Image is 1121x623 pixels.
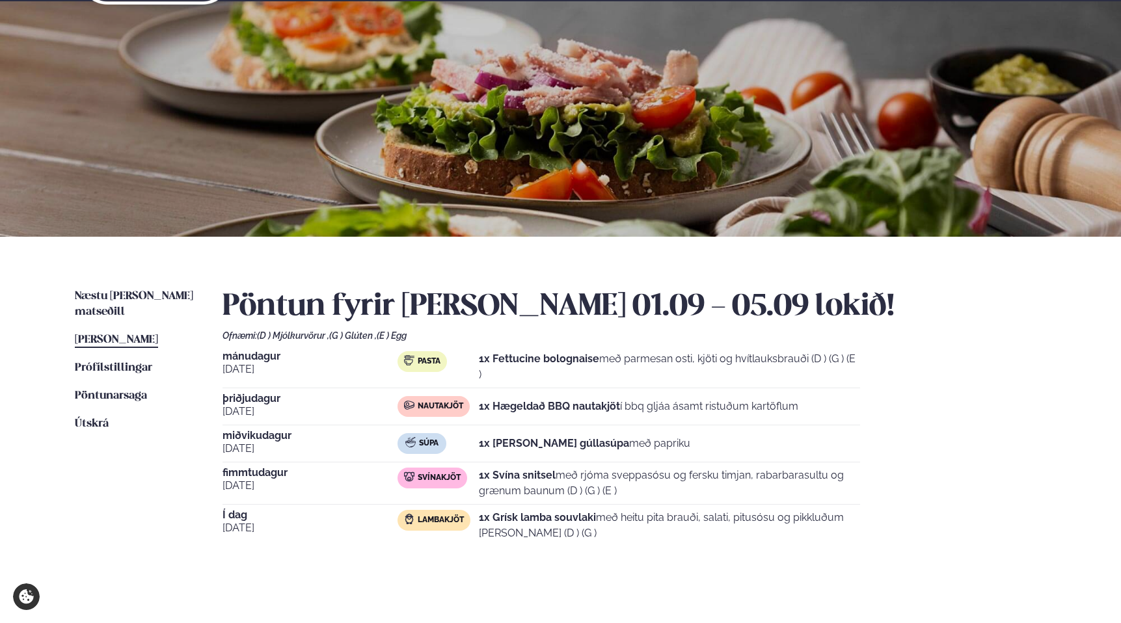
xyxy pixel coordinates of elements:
[223,510,398,520] span: Í dag
[257,330,329,341] span: (D ) Mjólkurvörur ,
[75,362,152,373] span: Prófílstillingar
[223,362,398,377] span: [DATE]
[418,401,463,412] span: Nautakjöt
[418,473,461,483] span: Svínakjöt
[75,416,109,432] a: Útskrá
[223,289,1046,325] h2: Pöntun fyrir [PERSON_NAME] 01.09 - 05.09 lokið!
[419,438,439,449] span: Súpa
[404,355,414,365] img: pasta.svg
[223,404,398,419] span: [DATE]
[479,351,860,382] p: með parmesan osti, kjöti og hvítlauksbrauði (D ) (G ) (E )
[13,583,40,610] a: Cookie settings
[418,515,464,525] span: Lambakjöt
[479,437,629,449] strong: 1x [PERSON_NAME] gúllasúpa
[479,469,556,481] strong: 1x Svína snitsel
[479,352,599,365] strong: 1x Fettucine bolognaise
[223,478,398,494] span: [DATE]
[75,418,109,429] span: Útskrá
[75,289,196,320] a: Næstu [PERSON_NAME] matseðill
[223,431,398,441] span: miðvikudagur
[404,471,414,482] img: pork.svg
[75,360,152,376] a: Prófílstillingar
[404,400,414,410] img: beef.svg
[377,330,407,341] span: (E ) Egg
[223,468,398,478] span: fimmtudagur
[405,437,416,447] img: soup.svg
[75,334,158,345] span: [PERSON_NAME]
[479,399,798,414] p: í bbq gljáa ásamt ristuðum kartöflum
[75,332,158,348] a: [PERSON_NAME]
[223,351,398,362] span: mánudagur
[418,356,440,367] span: Pasta
[75,291,193,317] span: Næstu [PERSON_NAME] matseðill
[223,330,1046,341] div: Ofnæmi:
[479,511,596,524] strong: 1x Grísk lamba souvlaki
[479,436,690,451] p: með papriku
[223,520,398,536] span: [DATE]
[75,390,147,401] span: Pöntunarsaga
[479,510,860,541] p: með heitu pita brauði, salati, pitusósu og pikkluðum [PERSON_NAME] (D ) (G )
[329,330,377,341] span: (G ) Glúten ,
[223,441,398,457] span: [DATE]
[404,514,414,524] img: Lamb.svg
[479,468,860,499] p: með rjóma sveppasósu og fersku timjan, rabarbarasultu og grænum baunum (D ) (G ) (E )
[479,400,620,412] strong: 1x Hægeldað BBQ nautakjöt
[223,393,398,404] span: þriðjudagur
[75,388,147,404] a: Pöntunarsaga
